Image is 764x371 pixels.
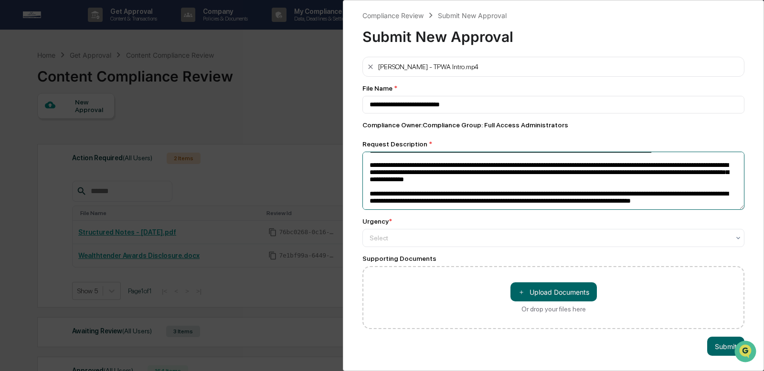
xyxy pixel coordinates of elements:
div: [PERSON_NAME] - TPWA Intro.mp4 [378,63,478,71]
a: 🖐️Preclearance [6,116,65,134]
button: Or drop your files here [510,282,597,301]
p: How can we help? [10,20,174,35]
div: Start new chat [32,73,157,82]
div: Supporting Documents [362,255,744,262]
a: 🗄️Attestations [65,116,122,134]
span: Attestations [79,120,118,130]
div: 🔎 [10,139,17,147]
input: Clear [25,43,158,53]
button: Submit [707,337,744,356]
div: 🖐️ [10,121,17,129]
span: Data Lookup [19,138,60,148]
div: 🗄️ [69,121,77,129]
div: Compliance Owner : Compliance Group: Full Access Administrators [362,121,744,129]
div: We're available if you need us! [32,82,121,90]
span: ＋ [518,288,525,297]
img: 1746055101610-c473b297-6a78-478c-a979-82029cc54cd1 [10,73,27,90]
div: Compliance Review [362,11,424,20]
div: Or drop your files here [521,305,586,313]
span: Preclearance [19,120,62,130]
button: Start new chat [162,76,174,87]
div: Submit New Approval [362,21,744,45]
span: Pylon [95,162,116,169]
a: 🔎Data Lookup [6,134,64,152]
div: Submit New Approval [438,11,507,20]
iframe: Open customer support [733,340,759,365]
div: Request Description [362,140,744,148]
div: File Name [362,84,744,92]
div: Urgency [362,217,392,225]
a: Powered byPylon [67,161,116,169]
